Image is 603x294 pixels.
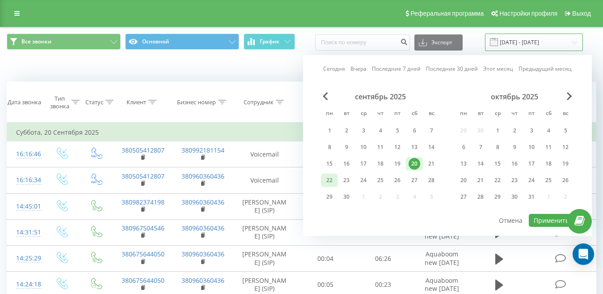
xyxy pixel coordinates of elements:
[409,175,420,186] div: 27
[125,34,239,50] button: Основной
[323,107,336,121] abbr: понедельник
[560,141,571,153] div: 12
[455,92,574,101] div: октябрь 2025
[526,175,537,186] div: 24
[475,141,486,153] div: 7
[506,141,523,154] div: чт 9 окт. 2025 г.
[127,98,146,106] div: Клиент
[375,125,386,136] div: 4
[375,141,386,153] div: 11
[358,141,369,153] div: 10
[559,107,572,121] abbr: воскресенье
[426,141,437,153] div: 14
[458,175,469,186] div: 20
[483,64,513,73] a: Этот месяц
[122,172,164,180] a: 380505412807
[526,158,537,170] div: 17
[423,157,440,170] div: вс 21 сент. 2025 г.
[560,175,571,186] div: 26
[509,191,520,203] div: 30
[321,92,440,101] div: сентябрь 2025
[321,141,338,154] div: пн 8 сент. 2025 г.
[321,174,338,187] div: пн 22 сент. 2025 г.
[16,224,35,241] div: 14:31:51
[122,146,164,154] a: 380505412807
[324,125,335,136] div: 1
[16,198,35,215] div: 14:45:01
[232,167,297,193] td: Voicemail
[181,224,224,232] a: 380960360436
[391,107,404,121] abbr: пятница
[7,124,596,141] td: Суббота, 20 Сентября 2025
[560,158,571,170] div: 19
[406,141,423,154] div: сб 13 сент. 2025 г.
[355,141,372,154] div: ср 10 сент. 2025 г.
[374,107,387,121] abbr: четверг
[557,141,574,154] div: вс 12 окт. 2025 г.
[338,190,355,204] div: вт 30 сент. 2025 г.
[122,198,164,206] a: 380982374198
[425,107,438,121] abbr: воскресенье
[557,157,574,170] div: вс 19 окт. 2025 г.
[16,250,35,267] div: 14:25:29
[494,214,527,227] button: Отмена
[358,175,369,186] div: 24
[455,174,472,187] div: пн 20 окт. 2025 г.
[540,157,557,170] div: сб 18 окт. 2025 г.
[426,175,437,186] div: 28
[392,158,403,170] div: 19
[572,10,591,17] span: Выход
[499,10,557,17] span: Настройки профиля
[457,107,470,121] abbr: понедельник
[540,141,557,154] div: сб 11 окт. 2025 г.
[492,158,503,170] div: 15
[455,190,472,204] div: пн 27 окт. 2025 г.
[324,158,335,170] div: 15
[341,158,352,170] div: 16
[489,157,506,170] div: ср 15 окт. 2025 г.
[372,174,389,187] div: чт 25 сент. 2025 г.
[523,124,540,137] div: пт 3 окт. 2025 г.
[525,107,538,121] abbr: пятница
[509,175,520,186] div: 23
[492,141,503,153] div: 8
[389,141,406,154] div: пт 12 сент. 2025 г.
[406,124,423,137] div: сб 6 сент. 2025 г.
[426,125,437,136] div: 7
[354,246,412,272] td: 06:26
[232,193,297,219] td: [PERSON_NAME] (SIP)
[489,190,506,204] div: ср 29 окт. 2025 г.
[526,191,537,203] div: 31
[321,190,338,204] div: пн 29 сент. 2025 г.
[523,174,540,187] div: пт 24 окт. 2025 г.
[492,175,503,186] div: 22
[543,158,554,170] div: 18
[426,158,437,170] div: 21
[423,141,440,154] div: вс 14 сент. 2025 г.
[7,34,121,50] button: Все звонки
[232,219,297,245] td: [PERSON_NAME] (SIP)
[338,124,355,137] div: вт 2 сент. 2025 г.
[543,141,554,153] div: 11
[357,107,370,121] abbr: среда
[560,125,571,136] div: 5
[540,124,557,137] div: сб 4 окт. 2025 г.
[340,107,353,121] abbr: вторник
[232,246,297,272] td: [PERSON_NAME] (SIP)
[321,157,338,170] div: пн 15 сент. 2025 г.
[557,124,574,137] div: вс 5 окт. 2025 г.
[474,107,487,121] abbr: вторник
[358,158,369,170] div: 17
[489,141,506,154] div: ср 8 окт. 2025 г.
[543,125,554,136] div: 4
[389,157,406,170] div: пт 19 сент. 2025 г.
[181,172,224,180] a: 380960360436
[260,38,279,45] span: График
[506,190,523,204] div: чт 30 окт. 2025 г.
[491,107,504,121] abbr: среда
[122,224,164,232] a: 380967504546
[472,190,489,204] div: вт 28 окт. 2025 г.
[543,175,554,186] div: 25
[506,174,523,187] div: чт 23 окт. 2025 г.
[414,34,463,51] button: Экспорт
